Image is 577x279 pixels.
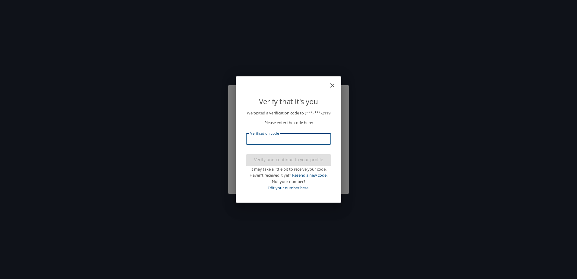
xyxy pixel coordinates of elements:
[292,172,327,178] a: Resend a new code.
[246,110,331,116] p: We texted a verification code to (***) ***- 2119
[332,79,339,86] button: close
[246,178,331,185] div: Not your number?
[246,172,331,178] div: Haven’t received it yet?
[268,185,309,191] a: Edit your number here.
[246,166,331,172] div: It may take a little bit to receive your code.
[246,120,331,126] p: Please enter the code here:
[246,96,331,107] p: Verify that it's you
